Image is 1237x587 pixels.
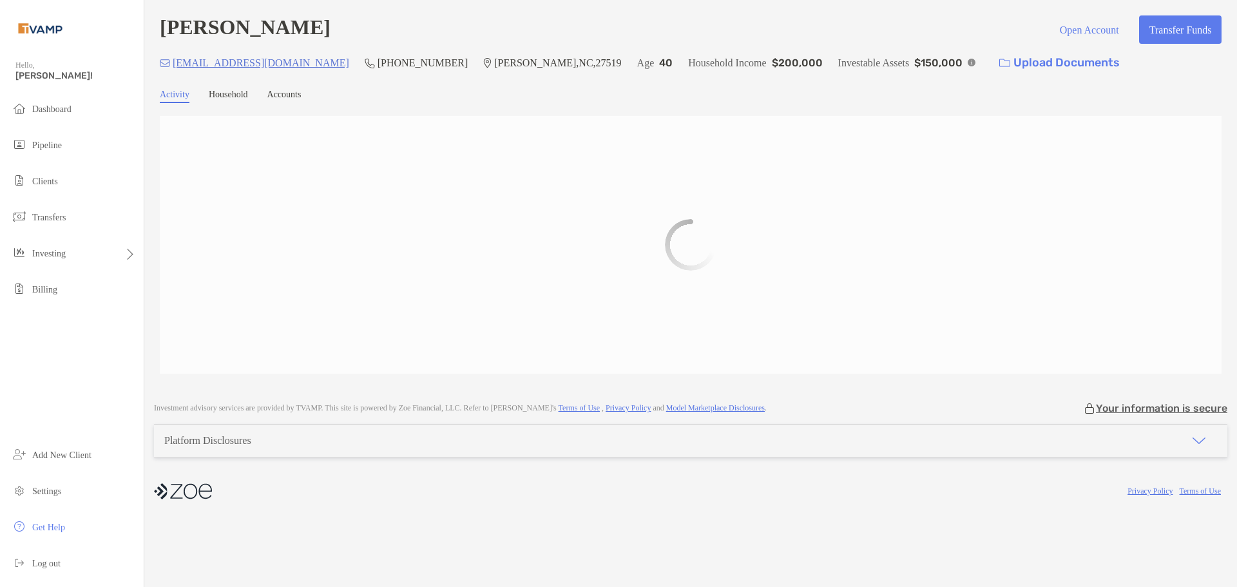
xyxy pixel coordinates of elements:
[559,403,600,412] a: Terms of Use
[1139,15,1222,44] button: Transfer Funds
[606,403,651,412] a: Privacy Policy
[494,55,621,71] p: [PERSON_NAME] , NC , 27519
[968,59,975,66] img: Info Icon
[991,49,1128,77] a: Upload Documents
[1127,486,1173,496] a: Privacy Policy
[32,177,58,186] span: Clients
[12,519,27,534] img: get-help icon
[32,450,91,460] span: Add New Client
[32,559,61,568] span: Log out
[154,403,767,413] p: Investment advisory services are provided by TVAMP . This site is powered by Zoe Financial, LLC. ...
[160,90,189,103] a: Activity
[32,285,57,294] span: Billing
[209,90,248,103] a: Household
[12,173,27,188] img: clients icon
[160,59,170,67] img: Email Icon
[32,104,72,114] span: Dashboard
[637,55,655,71] p: Age
[772,55,823,71] p: $200,000
[1180,486,1221,496] a: Terms of Use
[999,59,1010,68] img: button icon
[267,90,302,103] a: Accounts
[32,140,62,150] span: Pipeline
[154,477,212,506] img: company logo
[1191,433,1207,448] img: icon arrow
[32,213,66,222] span: Transfers
[378,55,468,71] p: [PHONE_NUMBER]
[12,137,27,152] img: pipeline icon
[688,55,766,71] p: Household Income
[12,555,27,570] img: logout icon
[1096,402,1227,414] p: Your information is secure
[659,55,673,71] p: 40
[164,435,251,447] div: Platform Disclosures
[365,58,375,68] img: Phone Icon
[12,447,27,462] img: add_new_client icon
[15,5,65,52] img: Zoe Logo
[12,209,27,224] img: transfers icon
[15,70,136,81] span: [PERSON_NAME]!
[483,58,492,68] img: Location Icon
[12,245,27,260] img: investing icon
[666,403,765,412] a: Model Marketplace Disclosures
[1050,15,1129,44] button: Open Account
[12,101,27,116] img: dashboard icon
[12,483,27,498] img: settings icon
[173,55,349,71] p: [EMAIL_ADDRESS][DOMAIN_NAME]
[32,523,65,532] span: Get Help
[160,15,331,44] h4: [PERSON_NAME]
[914,55,963,71] p: $150,000
[32,249,66,258] span: Investing
[32,486,61,496] span: Settings
[12,281,27,296] img: billing icon
[838,55,910,71] p: Investable Assets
